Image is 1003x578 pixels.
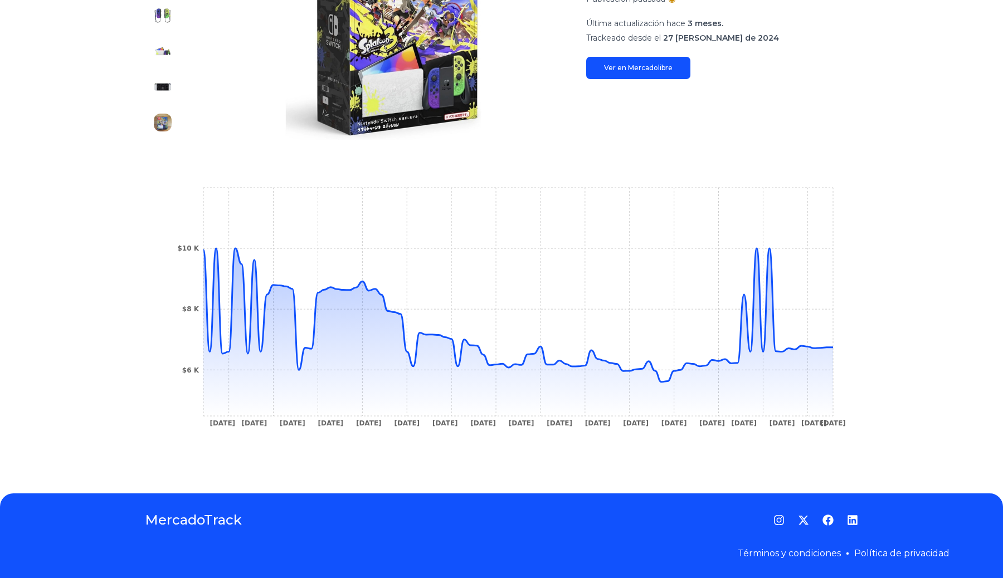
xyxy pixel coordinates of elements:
[586,33,661,43] font: Trackeado desde el
[470,419,496,427] tspan: [DATE]
[586,57,690,79] a: Ver en Mercadolibre
[547,419,572,427] tspan: [DATE]
[318,419,343,427] tspan: [DATE]
[663,33,779,43] font: 27 [PERSON_NAME] de 2024
[509,419,534,427] tspan: [DATE]
[688,18,723,28] font: 3 meses.
[604,63,673,72] font: Ver en Mercadolibre
[801,419,827,427] tspan: [DATE]
[623,419,649,427] tspan: [DATE]
[822,515,834,526] a: Facebook
[585,419,611,427] tspan: [DATE]
[154,114,172,131] img: Nintendo Switch OLED 64GB Splatoon 3 Edition color degradado azul y degradado amarillo y negro
[731,419,757,427] tspan: [DATE]
[145,511,242,529] a: MercadoTrack
[586,18,685,28] font: Última actualización hace
[210,419,235,427] tspan: [DATE]
[280,419,305,427] tspan: [DATE]
[432,419,458,427] tspan: [DATE]
[773,515,785,526] a: Instagram
[854,548,950,559] a: Política de privacidad
[154,42,172,60] img: Nintendo Switch OLED 64GB Splatoon 3 Edition color degradado azul y degradado amarillo y negro
[356,419,382,427] tspan: [DATE]
[798,515,809,526] a: Gorjeo
[241,419,267,427] tspan: [DATE]
[770,419,795,427] tspan: [DATE]
[154,78,172,96] img: Nintendo Switch OLED 64GB Splatoon 3 Edition color degradado azul y degradado amarillo y negro
[177,244,199,252] tspan: $10 K
[738,548,841,559] a: Términos y condiciones
[661,419,687,427] tspan: [DATE]
[820,419,846,427] tspan: [DATE]
[699,419,725,427] tspan: [DATE]
[182,366,199,374] tspan: $6 K
[847,515,858,526] a: LinkedIn
[182,305,199,313] tspan: $8 K
[394,419,420,427] tspan: [DATE]
[154,7,172,25] img: Nintendo Switch OLED 64GB Splatoon 3 Edition color degradado azul y degradado amarillo y negro
[145,512,242,528] font: MercadoTrack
